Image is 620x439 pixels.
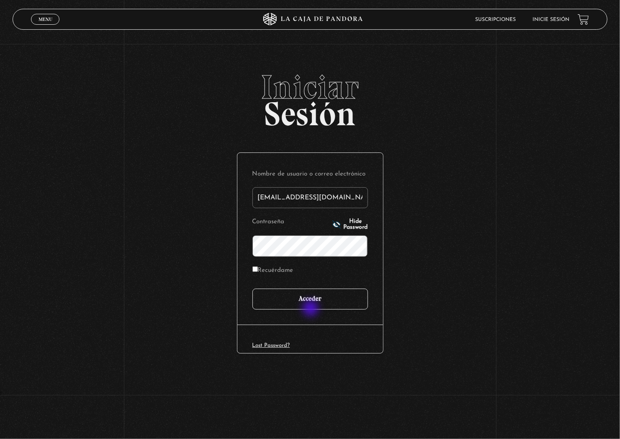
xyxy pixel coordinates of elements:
[475,17,516,22] a: Suscripciones
[252,216,330,229] label: Contraseña
[252,266,258,272] input: Recuérdame
[36,24,55,30] span: Cerrar
[13,70,608,124] h2: Sesión
[252,264,293,277] label: Recuérdame
[578,13,589,25] a: View your shopping cart
[252,168,368,181] label: Nombre de usuario o correo electrónico
[533,17,569,22] a: Inicie sesión
[343,219,368,230] span: Hide Password
[252,343,290,348] a: Lost Password?
[252,289,368,310] input: Acceder
[13,70,608,104] span: Iniciar
[39,17,52,22] span: Menu
[332,219,368,230] button: Hide Password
